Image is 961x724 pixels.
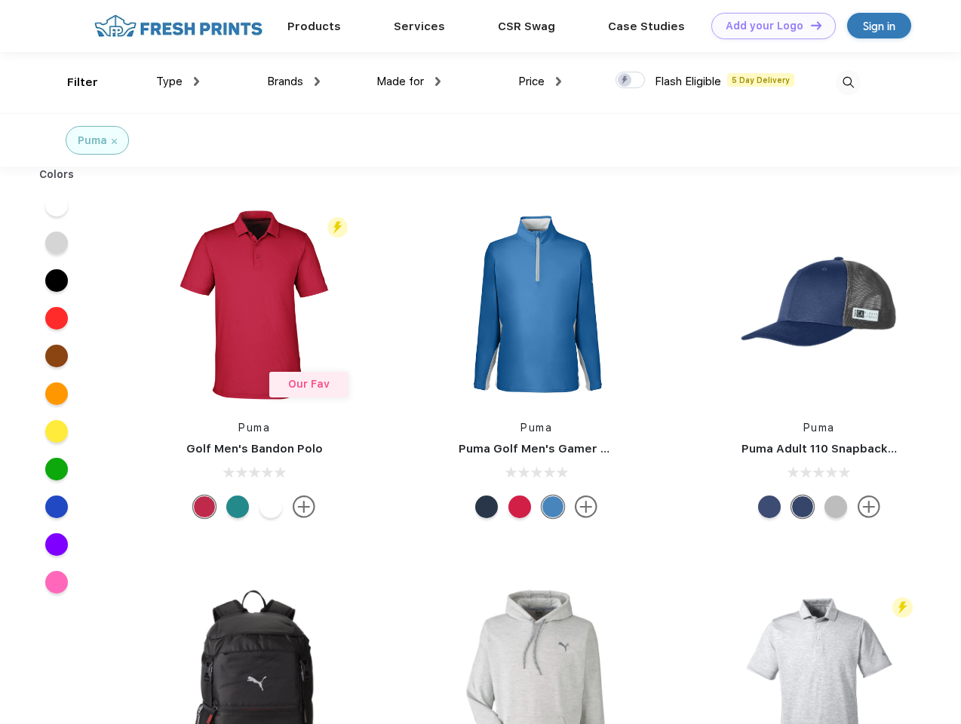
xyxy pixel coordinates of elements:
img: fo%20logo%202.webp [90,13,267,39]
a: CSR Swag [498,20,555,33]
a: Puma [803,422,835,434]
img: filter_cancel.svg [112,139,117,144]
div: Navy Blazer [475,495,498,518]
a: Sign in [847,13,911,38]
a: Puma [520,422,552,434]
div: Peacoat with Qut Shd [791,495,814,518]
img: more.svg [575,495,597,518]
a: Products [287,20,341,33]
img: more.svg [293,495,315,518]
div: Ski Patrol [193,495,216,518]
a: Puma [238,422,270,434]
img: dropdown.png [194,77,199,86]
img: dropdown.png [556,77,561,86]
img: func=resize&h=266 [719,204,920,405]
img: dropdown.png [435,77,441,86]
div: Colors [28,167,86,183]
img: func=resize&h=266 [154,204,355,405]
div: Puma [78,133,107,149]
img: flash_active_toggle.svg [892,597,913,618]
div: Sign in [863,17,895,35]
a: Puma Golf Men's Gamer Golf Quarter-Zip [459,442,697,456]
img: flash_active_toggle.svg [327,217,348,238]
div: Peacoat Qut Shd [758,495,781,518]
span: Brands [267,75,303,88]
img: DT [811,21,821,29]
a: Golf Men's Bandon Polo [186,442,323,456]
img: func=resize&h=266 [436,204,637,405]
div: Filter [67,74,98,91]
span: Made for [376,75,424,88]
div: Quarry with Brt Whit [824,495,847,518]
div: Add your Logo [726,20,803,32]
div: Ski Patrol [508,495,531,518]
a: Services [394,20,445,33]
div: Bright Cobalt [542,495,564,518]
img: dropdown.png [315,77,320,86]
img: more.svg [858,495,880,518]
span: Type [156,75,183,88]
span: 5 Day Delivery [727,73,794,87]
span: Our Fav [288,378,330,390]
img: desktop_search.svg [836,70,861,95]
span: Price [518,75,545,88]
div: Bright White [259,495,282,518]
span: Flash Eligible [655,75,721,88]
div: Green Lagoon [226,495,249,518]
